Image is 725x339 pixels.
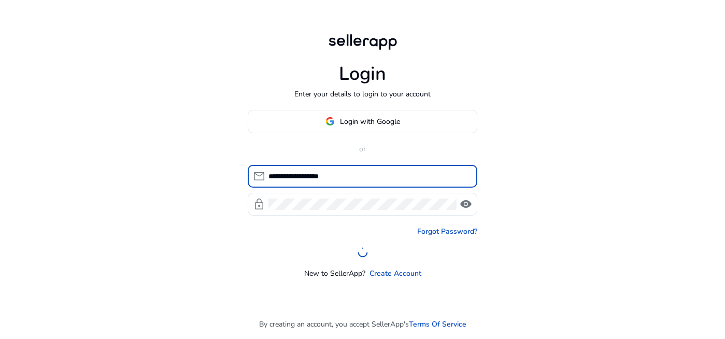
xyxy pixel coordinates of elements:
a: Forgot Password? [417,226,477,237]
span: visibility [460,198,472,210]
p: or [248,144,477,154]
a: Create Account [369,268,421,279]
p: New to SellerApp? [304,268,365,279]
img: google-logo.svg [325,117,335,126]
h1: Login [339,63,386,85]
a: Terms Of Service [409,319,466,330]
span: mail [253,170,265,182]
span: Login with Google [340,116,400,127]
span: lock [253,198,265,210]
p: Enter your details to login to your account [294,89,431,100]
button: Login with Google [248,110,477,133]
